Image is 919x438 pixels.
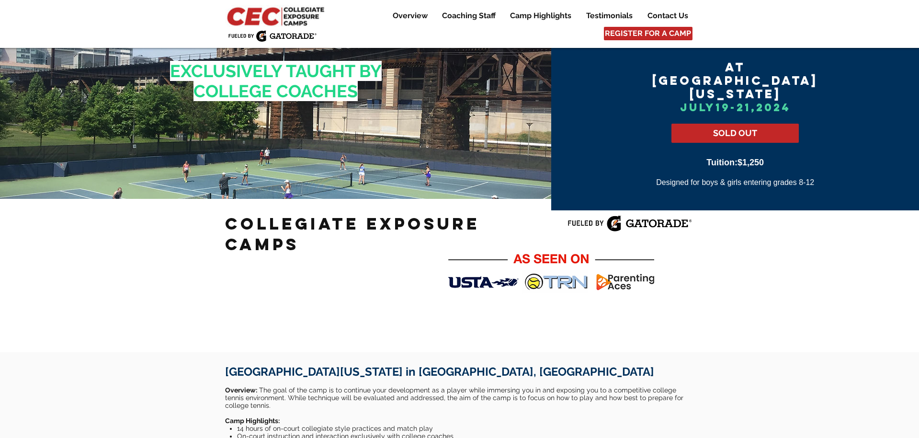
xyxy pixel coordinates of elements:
[228,30,317,42] img: Fueled by Gatorade.png
[656,178,814,186] span: Designed for boys & girls entering grades 8-12
[730,101,791,114] span: -21,2024
[505,10,576,22] p: Camp Highlights
[581,10,637,22] p: Testimonials
[378,10,695,22] nav: Site
[680,101,715,114] span: July
[671,124,799,143] a: SOLD OUT
[388,10,432,22] p: Overview
[225,386,257,394] span: Overview:
[225,5,329,27] img: CEC Logo Primary_edited.jpg
[715,101,730,114] span: 19
[237,425,433,432] span: 14 hours of on-court collegiate style practices and match play
[435,10,502,22] a: Coaching Staff
[503,10,579,22] a: Camp Highlights
[225,213,480,254] span: Collegiate Exposure Camps
[579,10,640,22] a: Testimonials
[225,386,683,409] span: ​ The goal of the camp is to continue your development as a player while immersing you in and exp...
[605,28,691,39] span: REGISTER FOR A CAMP
[652,59,818,102] span: AT [GEOGRAPHIC_DATA][US_STATE]
[713,127,757,139] span: SOLD OUT
[604,27,692,40] a: REGISTER FOR A CAMP
[640,10,695,22] a: Contact Us
[437,10,500,22] p: Coaching Staff
[737,158,764,167] span: $1,250
[643,10,693,22] p: Contact Us
[386,10,434,22] a: Overview
[225,365,654,379] span: [GEOGRAPHIC_DATA][US_STATE] in [GEOGRAPHIC_DATA], [GEOGRAPHIC_DATA]
[225,417,280,425] span: Camp Highlights:
[170,61,382,101] span: EXCLUSIVELY TAUGHT BY COLLEGE COACHES
[567,215,692,232] img: Fueled by Gatorade.png
[706,158,737,167] span: Tuition:
[289,258,442,345] div: Your Video Title Video Player
[448,251,654,293] img: As Seen On CEC_V2 2_24_22.png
